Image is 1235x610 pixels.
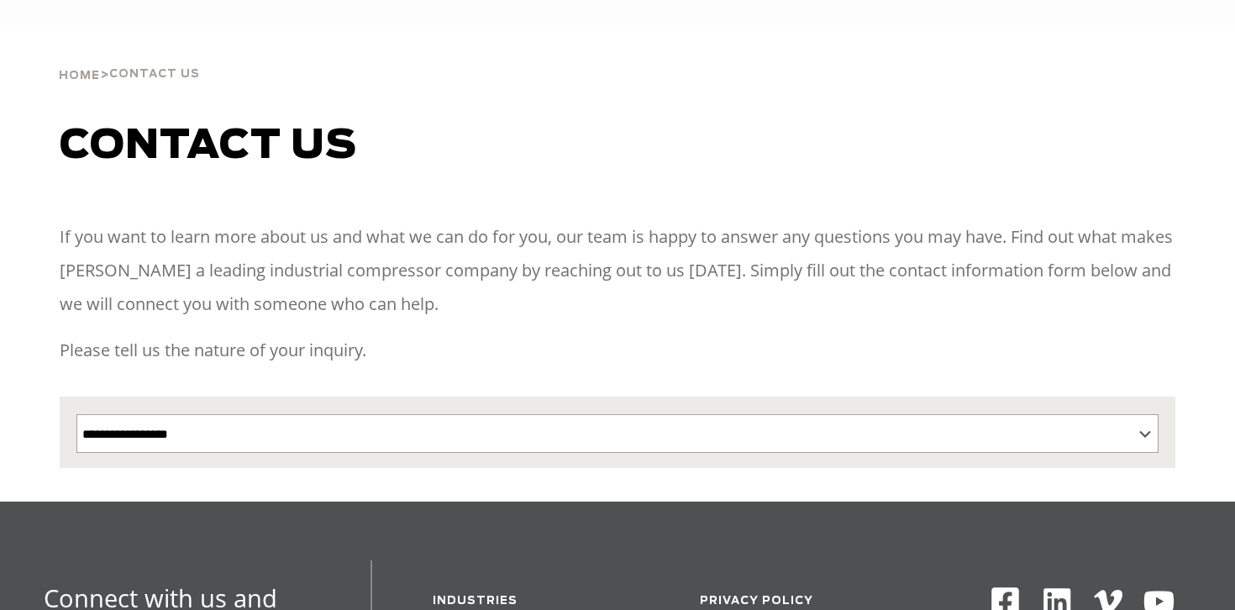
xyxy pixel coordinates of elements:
span: Contact us [60,126,357,166]
p: Please tell us the nature of your inquiry. [60,334,1175,367]
p: If you want to learn more about us and what we can do for you, our team is happy to answer any qu... [60,220,1175,321]
span: Home [59,71,100,82]
a: Home [59,67,100,82]
div: > [59,25,200,89]
span: Contact Us [109,69,200,80]
a: Industries [433,596,518,607]
a: Privacy Policy [700,596,813,607]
